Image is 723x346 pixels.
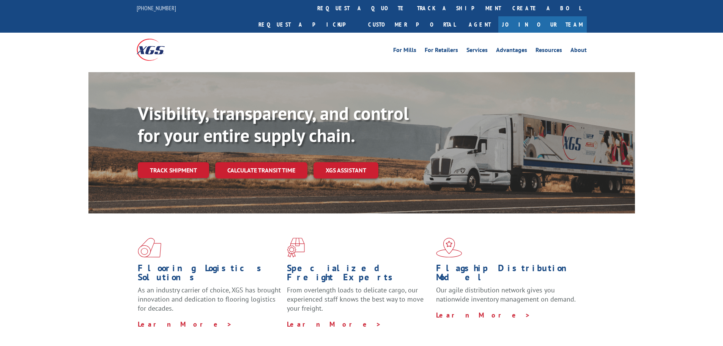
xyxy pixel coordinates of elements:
a: Learn More > [138,320,232,329]
img: xgs-icon-total-supply-chain-intelligence-red [138,238,161,258]
a: Track shipment [138,162,209,178]
a: [PHONE_NUMBER] [137,4,176,12]
a: About [570,47,587,55]
a: Learn More > [436,311,531,319]
span: Our agile distribution network gives you nationwide inventory management on demand. [436,286,576,303]
a: Resources [536,47,562,55]
a: Learn More > [287,320,381,329]
a: Services [466,47,488,55]
h1: Flooring Logistics Solutions [138,264,281,286]
a: Request a pickup [253,16,362,33]
b: Visibility, transparency, and control for your entire supply chain. [138,101,409,147]
h1: Specialized Freight Experts [287,264,430,286]
span: As an industry carrier of choice, XGS has brought innovation and dedication to flooring logistics... [138,286,281,313]
img: xgs-icon-flagship-distribution-model-red [436,238,462,258]
a: XGS ASSISTANT [313,162,378,179]
a: Advantages [496,47,527,55]
a: Agent [461,16,498,33]
a: Customer Portal [362,16,461,33]
a: For Mills [393,47,416,55]
p: From overlength loads to delicate cargo, our experienced staff knows the best way to move your fr... [287,286,430,319]
a: Join Our Team [498,16,587,33]
h1: Flagship Distribution Model [436,264,580,286]
a: For Retailers [425,47,458,55]
a: Calculate transit time [215,162,307,179]
img: xgs-icon-focused-on-flooring-red [287,238,305,258]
